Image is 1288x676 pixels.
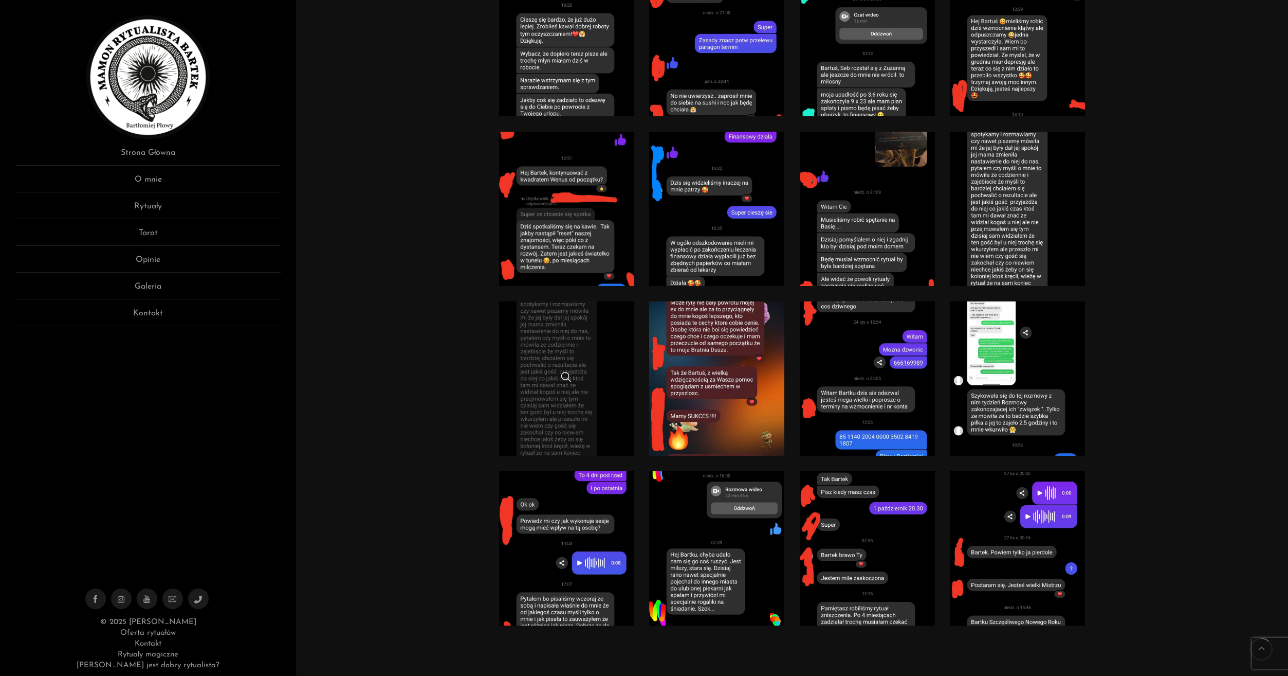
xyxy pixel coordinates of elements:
[118,651,178,659] a: Rytuały magiczne
[15,280,281,299] a: Galeria
[77,662,219,669] a: [PERSON_NAME] jest dobry rytualista?
[135,640,161,648] a: Kontakt
[120,629,176,637] a: Oferta rytuałów
[15,173,281,192] a: O mnie
[15,147,281,166] a: Strona Główna
[15,307,281,326] a: Kontakt
[15,227,281,246] a: Tarot
[86,15,210,139] img: Rytualista Bartek
[15,200,281,219] a: Rytuały
[15,254,281,273] a: Opinie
